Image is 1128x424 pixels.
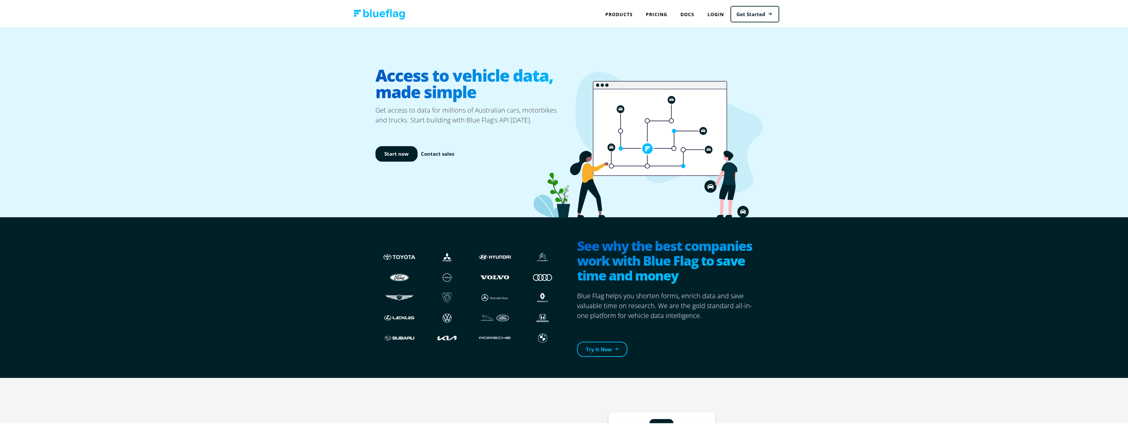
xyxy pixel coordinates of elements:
[674,7,701,20] a: Docs
[421,149,454,157] a: Contact sales
[430,331,464,343] img: Kia logo
[478,290,512,303] img: Mercedes logo
[382,331,417,343] img: Subaru logo
[478,250,512,262] img: Hyundai logo
[577,341,627,356] a: Try It Now
[525,311,560,323] img: Honda logo
[639,7,674,20] a: Pricing
[478,270,512,282] img: Volvo logo
[382,270,417,282] img: Ford logo
[382,311,417,323] img: Lexus logo
[525,250,560,262] img: Citroen logo
[430,270,464,282] img: Nissan logo
[478,331,512,343] img: Porshce logo
[354,8,405,18] img: Blue Flag logo
[375,61,566,104] h1: Access to vehicle data, made simple
[430,311,464,323] img: Volkswagen logo
[701,7,730,20] a: Login to Blue Flag application
[730,5,779,22] a: Get Started
[525,270,560,282] img: Audi logo
[430,290,464,303] img: Peugeot logo
[375,145,418,161] a: Start now
[525,290,560,303] img: Renault logo
[382,290,417,303] img: Genesis logo
[577,237,757,283] h2: See why the best companies work with Blue Flag to save time and money
[478,311,512,323] img: JLR logo
[382,250,417,262] img: Toyota logo
[577,290,757,320] p: Blue Flag helps you shorten forms, enrich data and save valuable time on research. We are the gol...
[375,104,566,124] p: Get access to data for millions of Australian cars, motorbikes and trucks. Start building with Bl...
[430,250,464,262] img: Mistubishi logo
[599,7,639,20] div: Products
[525,331,560,343] img: BMW logo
